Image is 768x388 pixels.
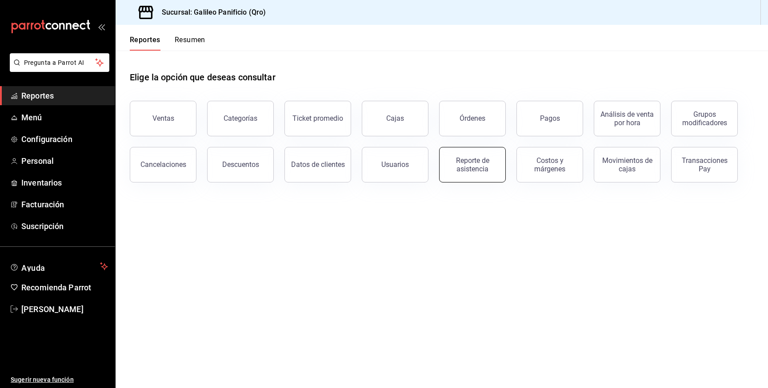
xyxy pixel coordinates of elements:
[445,156,500,173] div: Reporte de asistencia
[386,114,404,123] div: Cajas
[671,147,738,182] button: Transacciones Pay
[671,101,738,136] button: Grupos modificadores
[516,147,583,182] button: Costos y márgenes
[594,101,660,136] button: Análisis de venta por hora
[594,147,660,182] button: Movimientos de cajas
[11,375,108,384] span: Sugerir nueva función
[284,101,351,136] button: Ticket promedio
[540,114,560,123] div: Pagos
[21,177,108,189] span: Inventarios
[222,160,259,169] div: Descuentos
[21,281,108,293] span: Recomienda Parrot
[21,111,108,123] span: Menú
[21,303,108,315] span: [PERSON_NAME]
[224,114,257,123] div: Categorías
[21,220,108,232] span: Suscripción
[140,160,186,169] div: Cancelaciones
[130,147,196,182] button: Cancelaciones
[130,36,205,51] div: navigation tabs
[21,198,108,210] span: Facturación
[155,7,266,18] h3: Sucursal: Galileo Panificio (Qro)
[460,114,485,123] div: Órdenes
[98,23,105,30] button: open_drawer_menu
[21,155,108,167] span: Personal
[439,101,506,136] button: Órdenes
[516,101,583,136] button: Pagos
[207,147,274,182] button: Descuentos
[600,110,655,127] div: Análisis de venta por hora
[362,147,428,182] button: Usuarios
[175,36,205,51] button: Resumen
[522,156,577,173] div: Costos y márgenes
[677,156,732,173] div: Transacciones Pay
[381,160,409,169] div: Usuarios
[600,156,655,173] div: Movimientos de cajas
[130,101,196,136] button: Ventas
[284,147,351,182] button: Datos de clientes
[677,110,732,127] div: Grupos modificadores
[362,101,428,136] button: Cajas
[21,261,96,272] span: Ayuda
[130,36,160,51] button: Reportes
[291,160,345,169] div: Datos de clientes
[207,101,274,136] button: Categorías
[21,133,108,145] span: Configuración
[10,53,109,72] button: Pregunta a Parrot AI
[6,64,109,74] a: Pregunta a Parrot AI
[292,114,343,123] div: Ticket promedio
[152,114,174,123] div: Ventas
[439,147,506,182] button: Reporte de asistencia
[24,58,96,67] span: Pregunta a Parrot AI
[21,90,108,102] span: Reportes
[130,71,276,84] h1: Elige la opción que deseas consultar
